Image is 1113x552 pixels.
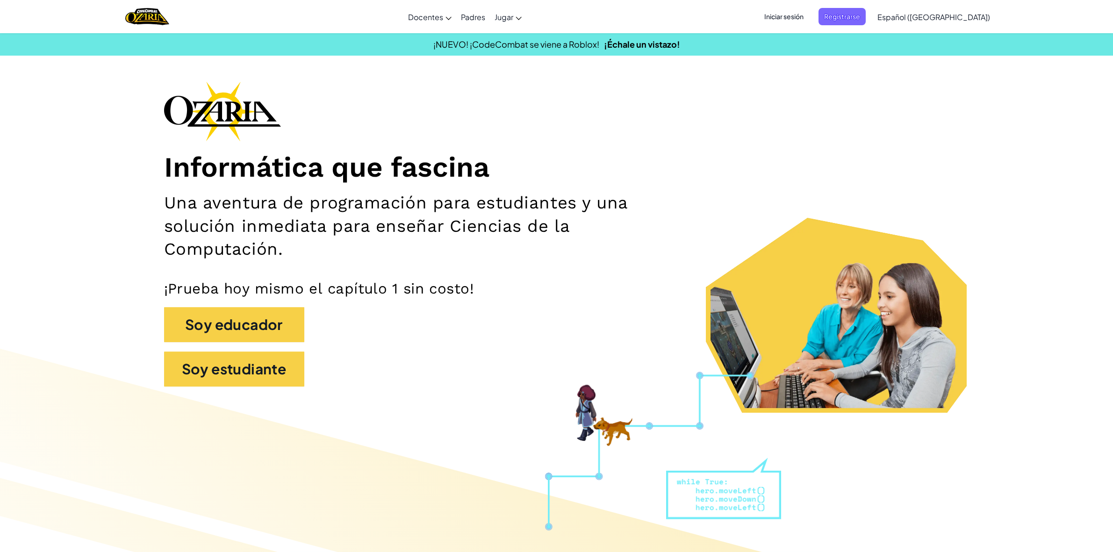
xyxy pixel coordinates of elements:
[164,351,304,387] button: Soy estudiante
[164,280,949,298] p: ¡Prueba hoy mismo el capítulo 1 sin costo!
[495,12,513,22] span: Jugar
[164,81,281,141] img: Ozaria branding logo
[403,4,456,29] a: Docentes
[490,4,526,29] a: Jugar
[819,8,866,25] button: Registrarse
[125,7,169,26] a: Ozaria by CodeCombat logo
[456,4,490,29] a: Padres
[877,12,990,22] span: Español ([GEOGRAPHIC_DATA])
[759,8,809,25] button: Iniciar sesión
[164,191,690,260] h2: Una aventura de programación para estudiantes y una solución inmediata para enseñar Ciencias de l...
[164,151,949,185] h1: Informática que fascina
[604,39,680,50] a: ¡Échale un vistazo!
[408,12,443,22] span: Docentes
[164,307,304,342] button: Soy educador
[873,4,995,29] a: Español ([GEOGRAPHIC_DATA])
[125,7,169,26] img: Home
[433,39,599,50] span: ¡NUEVO! ¡CodeCombat se viene a Roblox!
